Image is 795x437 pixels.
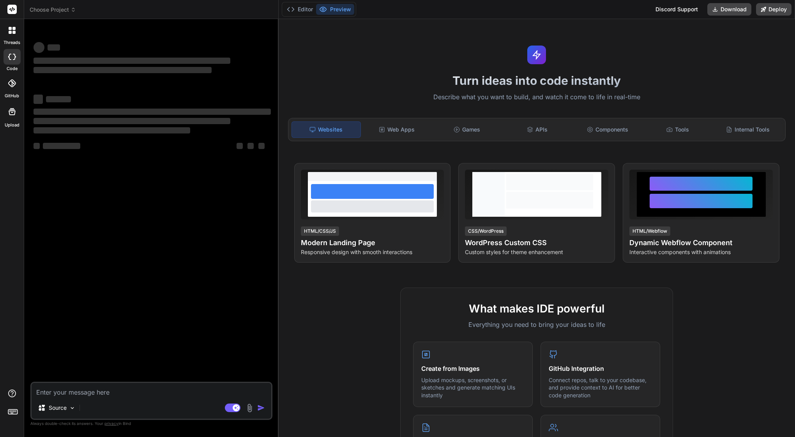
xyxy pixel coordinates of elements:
[5,93,19,99] label: GitHub
[46,96,71,102] span: ‌
[237,143,243,149] span: ‌
[34,58,230,64] span: ‌
[629,237,773,248] h4: Dynamic Webflow Component
[421,376,525,399] p: Upload mockups, screenshots, or sketches and generate matching UIs instantly
[69,405,76,411] img: Pick Models
[257,404,265,412] img: icon
[49,404,67,412] p: Source
[301,226,339,236] div: HTML/CSS/JS
[421,364,525,373] h4: Create from Images
[43,143,80,149] span: ‌
[316,4,354,15] button: Preview
[714,121,782,138] div: Internal Tools
[284,4,316,15] button: Editor
[34,67,212,73] span: ‌
[7,65,18,72] label: code
[34,118,230,124] span: ‌
[362,121,431,138] div: Web Apps
[549,376,652,399] p: Connect repos, talk to your codebase, and provide context to AI for better code generation
[433,121,501,138] div: Games
[573,121,641,138] div: Components
[756,3,791,16] button: Deploy
[413,300,660,317] h2: What makes IDE powerful
[34,143,40,149] span: ‌
[34,95,43,104] span: ‌
[34,109,271,115] span: ‌
[413,320,660,329] p: Everything you need to bring your ideas to life
[34,127,190,133] span: ‌
[104,421,118,426] span: privacy
[643,121,712,138] div: Tools
[30,6,76,14] span: Choose Project
[465,237,608,248] h4: WordPress Custom CSS
[48,44,60,51] span: ‌
[301,248,444,256] p: Responsive design with smooth interactions
[503,121,571,138] div: APIs
[247,143,254,149] span: ‌
[34,42,44,53] span: ‌
[258,143,265,149] span: ‌
[629,226,670,236] div: HTML/Webflow
[651,3,703,16] div: Discord Support
[549,364,652,373] h4: GitHub Integration
[5,122,19,128] label: Upload
[465,248,608,256] p: Custom styles for theme enhancement
[301,237,444,248] h4: Modern Landing Page
[30,420,272,427] p: Always double-check its answers. Your in Bind
[707,3,751,16] button: Download
[629,248,773,256] p: Interactive components with animations
[283,74,790,88] h1: Turn ideas into code instantly
[283,92,790,102] p: Describe what you want to build, and watch it come to life in real-time
[4,39,20,46] label: threads
[245,404,254,412] img: attachment
[291,121,361,138] div: Websites
[465,226,507,236] div: CSS/WordPress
